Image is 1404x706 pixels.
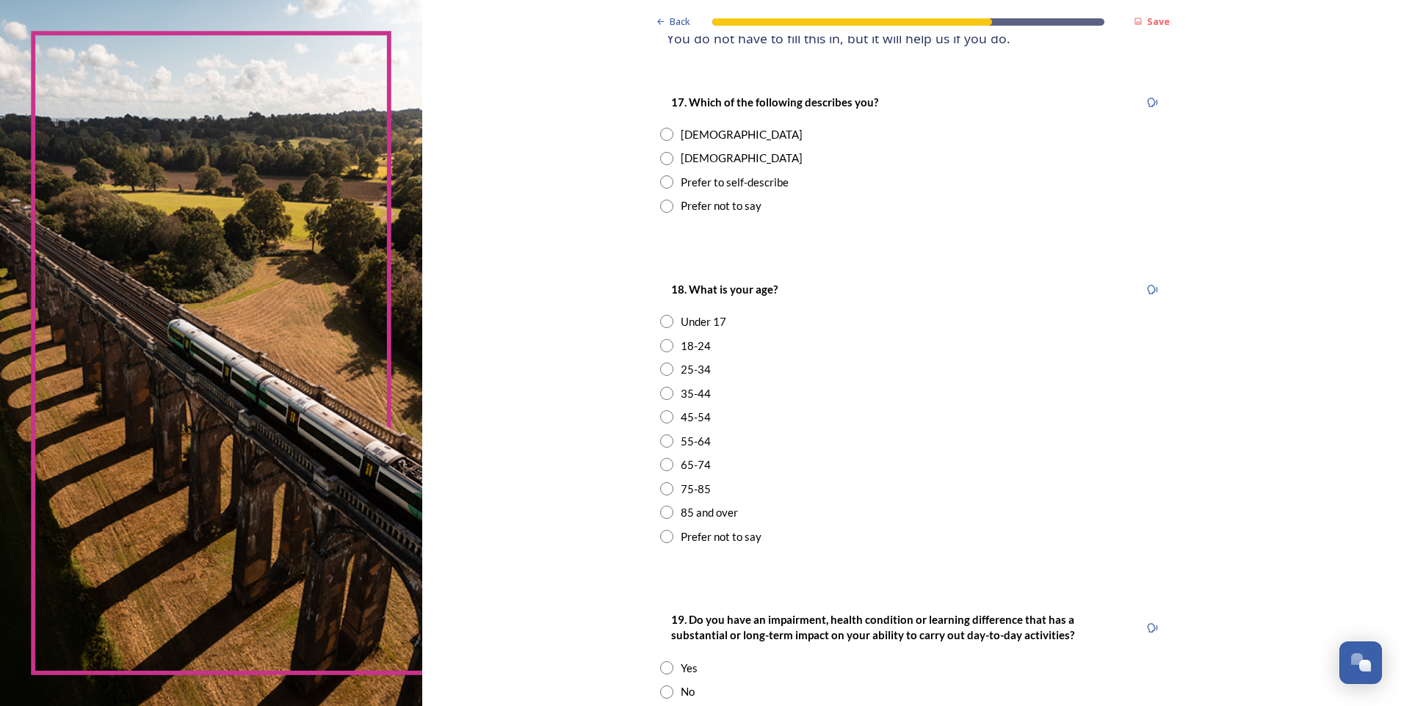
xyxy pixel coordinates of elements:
[681,338,711,354] div: 18-24
[681,313,726,330] div: Under 17
[681,456,711,473] div: 65-74
[681,174,789,191] div: Prefer to self-describe
[681,504,738,521] div: 85 and over
[671,613,1076,641] strong: 19. Do you have an impairment, health condition or learning difference that has a substantial or ...
[681,660,698,677] div: Yes
[681,433,711,450] div: 55-64
[681,385,711,402] div: 35-44
[681,528,761,545] div: Prefer not to say
[681,126,803,143] div: [DEMOGRAPHIC_DATA]
[671,283,778,296] strong: 18. What is your age?
[1147,15,1170,28] strong: Save
[681,683,695,700] div: No
[667,29,1159,48] h4: You do not have to fill this in, but it will help us if you do.
[681,409,711,426] div: 45-54
[1339,641,1382,684] button: Open Chat
[670,15,690,29] span: Back
[681,361,711,378] div: 25-34
[681,197,761,214] div: Prefer not to say
[681,150,803,167] div: [DEMOGRAPHIC_DATA]
[671,95,878,109] strong: 17. Which of the following describes you?
[681,481,711,498] div: 75-85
